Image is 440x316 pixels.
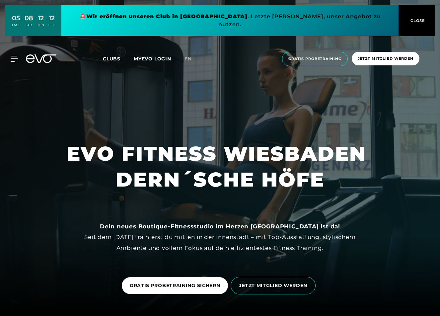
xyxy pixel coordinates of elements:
a: MYEVO LOGIN [134,56,171,62]
div: : [35,14,36,32]
h1: EVO FITNESS WIESBADEN DERN´SCHE HÖFE [67,141,373,193]
div: Seit dem [DATE] trainierst du mitten in der Innenstadt – mit Top-Ausstattung, stylischem Ambiente... [71,221,369,253]
span: Jetzt Mitglied werden [358,56,413,61]
span: JETZT MITGLIED WERDEN [239,282,307,289]
a: GRATIS PROBETRAINING SICHERN [122,277,228,294]
div: 12 [37,13,44,23]
span: Gratis Probetraining [288,56,341,62]
a: Clubs [103,55,134,62]
span: en [184,56,192,62]
a: en [184,55,200,63]
button: CLOSE [399,5,435,36]
a: Jetzt Mitglied werden [350,52,421,66]
div: 08 [25,13,33,23]
a: JETZT MITGLIED WERDEN [231,272,318,299]
div: 12 [48,13,55,23]
strong: Dein neues Boutique-Fitnessstudio im Herzen [GEOGRAPHIC_DATA] ist da! [100,223,340,230]
span: GRATIS PROBETRAINING SICHERN [130,282,220,289]
div: : [46,14,47,32]
div: MIN [37,23,44,28]
div: 05 [12,13,20,23]
div: : [22,14,23,32]
a: Gratis Probetraining [280,52,350,66]
div: STD [25,23,33,28]
span: Clubs [103,56,120,62]
span: CLOSE [409,18,425,24]
div: SEK [48,23,55,28]
div: TAGE [12,23,20,28]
